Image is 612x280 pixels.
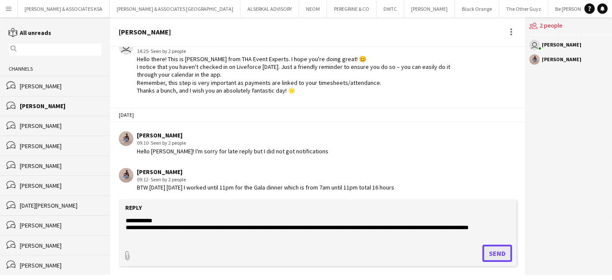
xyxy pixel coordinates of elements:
[20,102,102,110] div: [PERSON_NAME]
[137,147,328,155] div: Hello [PERSON_NAME]! I'm sorry for late reply but I did not got notifications
[148,176,186,183] span: · Seen by 2 people
[20,221,102,229] div: [PERSON_NAME]
[137,184,394,191] div: BTW [DATE] [DATE] I worked until 11pm for the Gala dinner which is from 7am until 11pm total 16 h...
[20,142,102,150] div: [PERSON_NAME]
[542,42,581,47] div: [PERSON_NAME]
[137,55,451,94] div: Hello there! This is [PERSON_NAME] from THA Event Experts. I hope you're doing great! 😊 I notice ...
[137,131,328,139] div: [PERSON_NAME]
[20,242,102,249] div: [PERSON_NAME]
[137,168,394,176] div: [PERSON_NAME]
[137,47,451,55] div: 14:25
[542,57,581,62] div: [PERSON_NAME]
[327,0,377,17] button: PEREGRINE & CO
[18,0,110,17] button: [PERSON_NAME] & ASSOCIATES KSA
[20,202,102,209] div: [DATE][PERSON_NAME]
[125,204,142,212] label: Reply
[455,0,499,17] button: Black Orange
[20,162,102,170] div: [PERSON_NAME]
[148,48,186,54] span: · Seen by 2 people
[20,82,102,90] div: [PERSON_NAME]
[110,0,241,17] button: [PERSON_NAME] & ASSOCIATES [GEOGRAPHIC_DATA]
[299,0,327,17] button: NEOM
[119,28,171,36] div: [PERSON_NAME]
[482,245,512,262] button: Send
[9,29,51,37] a: All unreads
[20,261,102,269] div: [PERSON_NAME]
[377,0,404,17] button: DWTC
[137,139,328,147] div: 09:10
[529,17,611,35] div: 2 people
[20,182,102,190] div: [PERSON_NAME]
[137,176,394,184] div: 09:12
[404,0,455,17] button: [PERSON_NAME]
[499,0,548,17] button: The Other Guyz
[548,0,606,17] button: Be [PERSON_NAME]
[241,0,299,17] button: ALSERKAL ADVISORY
[110,108,525,122] div: [DATE]
[148,140,186,146] span: · Seen by 2 people
[20,122,102,130] div: [PERSON_NAME]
